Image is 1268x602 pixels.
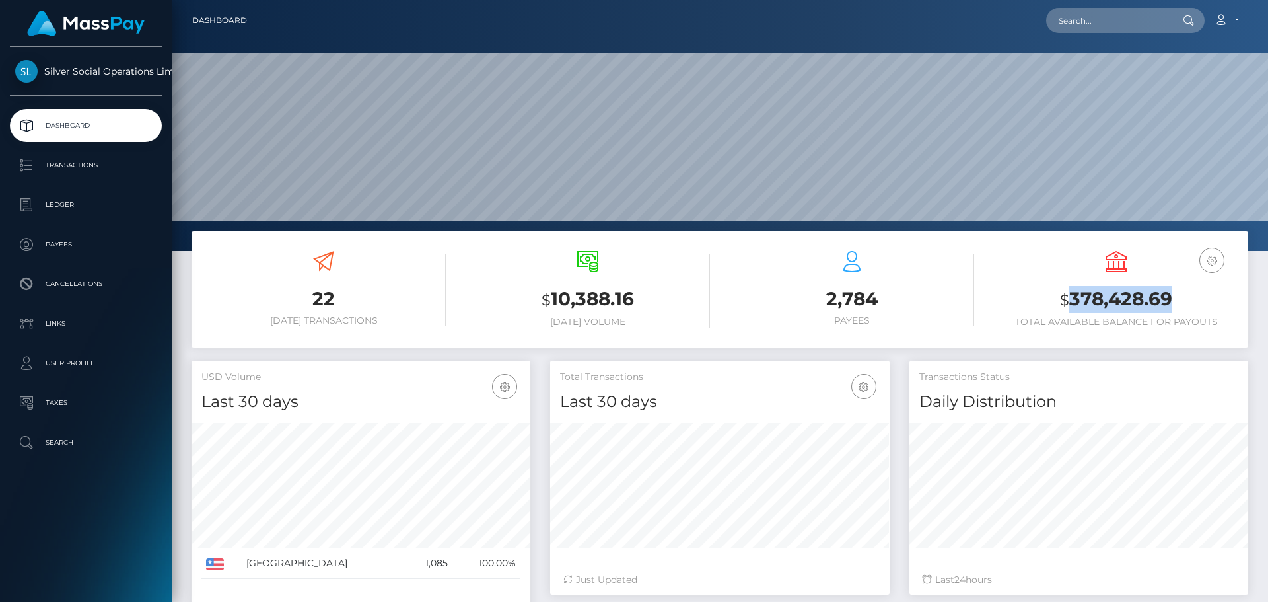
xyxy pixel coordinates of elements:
h6: Payees [730,315,974,326]
td: [GEOGRAPHIC_DATA] [242,548,405,579]
small: $ [542,291,551,309]
h3: 2,784 [730,286,974,312]
p: User Profile [15,354,157,373]
a: Dashboard [10,109,162,142]
div: Just Updated [563,573,876,587]
a: Cancellations [10,268,162,301]
h6: [DATE] Volume [466,317,710,328]
p: Cancellations [15,274,157,294]
h4: Last 30 days [560,391,879,414]
a: Search [10,426,162,459]
img: MassPay Logo [27,11,145,36]
a: User Profile [10,347,162,380]
h5: USD Volume [201,371,520,384]
a: Payees [10,228,162,261]
h3: 22 [201,286,446,312]
a: Transactions [10,149,162,182]
p: Dashboard [15,116,157,135]
p: Taxes [15,393,157,413]
td: 1,085 [405,548,452,579]
h4: Daily Distribution [919,391,1238,414]
a: Links [10,307,162,340]
p: Payees [15,235,157,254]
h5: Total Transactions [560,371,879,384]
p: Transactions [15,155,157,175]
h3: 10,388.16 [466,286,710,313]
h3: 378,428.69 [994,286,1238,313]
h6: [DATE] Transactions [201,315,446,326]
input: Search... [1046,8,1170,33]
a: Dashboard [192,7,247,34]
a: Ledger [10,188,162,221]
div: Last hours [923,573,1235,587]
small: $ [1060,291,1069,309]
h5: Transactions Status [919,371,1238,384]
p: Links [15,314,157,334]
h6: Total Available Balance for Payouts [994,317,1238,328]
p: Search [15,433,157,453]
img: Silver Social Operations Limited [15,60,38,83]
p: Ledger [15,195,157,215]
h4: Last 30 days [201,391,520,414]
td: 100.00% [452,548,521,579]
span: Silver Social Operations Limited [10,65,162,77]
a: Taxes [10,387,162,420]
img: US.png [206,558,224,570]
span: 24 [954,574,966,585]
